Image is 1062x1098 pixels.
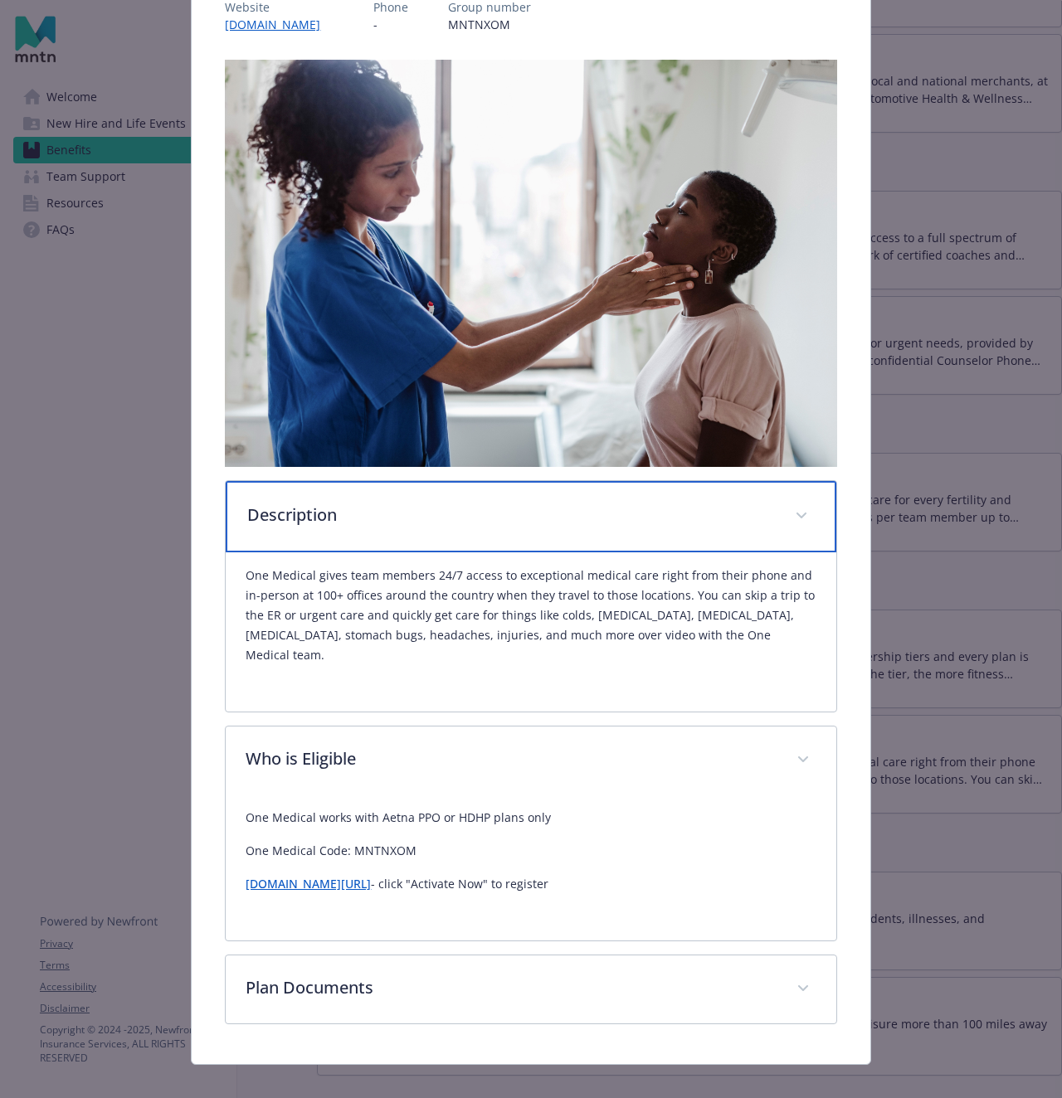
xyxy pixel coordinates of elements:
div: Plan Documents [226,955,835,1023]
p: One Medical gives team members 24/7 access to exceptional medical care right from their phone and... [246,566,816,665]
a: [DOMAIN_NAME][URL] [246,876,371,892]
div: Who is Eligible [226,794,835,940]
a: [DOMAIN_NAME] [225,17,334,32]
p: - [373,16,408,33]
div: Who is Eligible [226,726,835,794]
div: Description [226,481,835,552]
p: MNTNXOM [448,16,531,33]
p: One Medical works with Aetna PPO or HDHP plans only [246,808,816,828]
p: - click "Activate Now" to register [246,874,816,894]
p: Who is Eligible [246,746,776,771]
p: Description [247,503,774,527]
p: One Medical Code: MNTNXOM [246,841,816,861]
p: Plan Documents [246,975,776,1000]
div: Description [226,552,835,712]
img: banner [225,60,836,467]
